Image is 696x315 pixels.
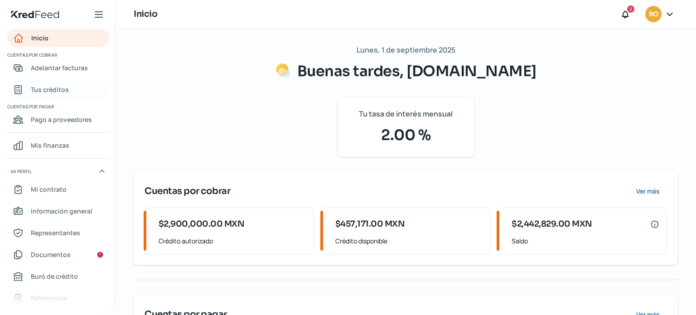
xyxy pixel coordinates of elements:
[7,224,109,242] a: Representantes
[335,235,483,247] span: Crédito disponible
[31,32,48,44] span: Inicio
[11,167,32,175] span: Mi perfil
[31,62,88,73] span: Adelantar facturas
[31,84,69,95] span: Tus créditos
[31,227,80,238] span: Representantes
[145,184,230,198] span: Cuentas por cobrar
[31,292,67,304] span: Referencias
[31,140,69,151] span: Mis finanzas
[7,29,109,47] a: Inicio
[7,59,109,77] a: Adelantar facturas
[512,218,592,230] span: $2,442,829.00 MXN
[357,44,455,57] span: Lunes, 1 de septiembre 2025
[630,5,632,13] span: 1
[7,180,109,199] a: Mi contrato
[31,205,92,217] span: Información general
[649,9,658,20] span: RO
[275,63,290,78] img: Saludos
[7,246,109,264] a: Documentos
[297,62,536,80] span: Buenas tardes, [DOMAIN_NAME]
[31,271,78,282] span: Buró de crédito
[134,8,157,21] h1: Inicio
[7,111,109,129] a: Pago a proveedores
[7,81,109,99] a: Tus créditos
[349,124,463,146] span: 2.00 %
[335,218,405,230] span: $457,171.00 MXN
[7,102,108,111] span: Cuentas por pagar
[359,107,453,121] span: Tu tasa de interés mensual
[159,235,306,247] span: Crédito autorizado
[31,249,71,260] span: Documentos
[31,114,92,125] span: Pago a proveedores
[7,136,109,155] a: Mis finanzas
[636,188,660,194] span: Ver más
[31,184,67,195] span: Mi contrato
[512,235,659,247] span: Saldo
[7,267,109,286] a: Buró de crédito
[628,182,667,200] button: Ver más
[159,218,245,230] span: $2,900,000.00 MXN
[7,51,108,59] span: Cuentas por cobrar
[7,289,109,307] a: Referencias
[7,202,109,220] a: Información general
